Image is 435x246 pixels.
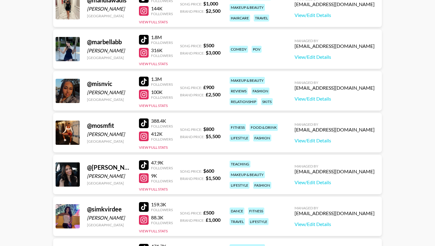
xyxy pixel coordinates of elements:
span: Brand Price: [180,93,205,97]
div: Followers [151,12,173,16]
div: @ marbellabb [87,38,132,46]
div: food & drink [250,124,278,131]
button: View Full Stats [139,145,168,150]
div: travel [230,218,245,225]
div: fashion [253,182,271,189]
div: lifestyle [230,182,250,189]
div: 9K [151,173,173,179]
div: Managed By [295,38,375,43]
div: [EMAIL_ADDRESS][DOMAIN_NAME] [295,210,375,216]
span: Song Price: [180,44,202,48]
div: teaching [230,161,250,168]
div: [GEOGRAPHIC_DATA] [87,14,132,18]
div: [PERSON_NAME] [87,89,132,95]
strong: $ 3,000 [206,50,221,55]
button: View Full Stats [139,20,168,24]
div: Followers [151,95,173,100]
div: 1.3M [151,76,173,82]
button: View Full Stats [139,187,168,191]
div: [GEOGRAPHIC_DATA] [87,55,132,60]
div: [GEOGRAPHIC_DATA] [87,139,132,144]
div: [GEOGRAPHIC_DATA] [87,181,132,185]
span: Brand Price: [180,218,205,223]
div: [EMAIL_ADDRESS][DOMAIN_NAME] [295,43,375,49]
div: @ simkvirdee [87,205,132,213]
div: 1.8M [151,34,173,40]
div: [EMAIL_ADDRESS][DOMAIN_NAME] [295,168,375,175]
strong: $ 1,500 [206,175,221,181]
div: Managed By [295,164,375,168]
button: View Full Stats [139,62,168,66]
div: relationship [230,98,257,105]
div: Followers [151,179,173,183]
div: [PERSON_NAME] [87,48,132,54]
div: Managed By [295,80,375,85]
div: Followers [151,208,173,212]
div: Followers [151,82,173,87]
div: [PERSON_NAME] [87,6,132,12]
div: Managed By [295,122,375,127]
div: 144K [151,5,173,12]
div: makeup & beauty [230,4,265,11]
div: [EMAIL_ADDRESS][DOMAIN_NAME] [295,85,375,91]
div: [GEOGRAPHIC_DATA] [87,97,132,102]
div: reviews [230,88,248,95]
div: @ misnvic [87,80,132,88]
div: pov [252,46,262,53]
div: haircare [230,15,250,22]
span: Brand Price: [180,51,205,55]
a: View/Edit Details [295,179,375,185]
span: Song Price: [180,2,202,6]
strong: $ 2,500 [206,8,221,14]
div: Followers [151,166,173,170]
div: comedy [230,46,248,53]
span: Brand Price: [180,9,205,14]
div: 316K [151,47,173,53]
div: 88.3K [151,214,173,221]
div: [PERSON_NAME] [87,215,132,221]
strong: £ 2,500 [206,91,221,97]
a: View/Edit Details [295,96,375,102]
div: @ mosmfit [87,122,132,129]
div: fashion [253,135,271,141]
span: Song Price: [180,169,202,174]
div: dance [230,208,244,214]
div: Managed By [295,206,375,210]
div: fitness [230,124,246,131]
div: [EMAIL_ADDRESS][DOMAIN_NAME] [295,127,375,133]
strong: $ 600 [203,168,214,174]
strong: $ 5,500 [206,133,221,139]
div: Followers [151,137,173,141]
div: fashion [251,88,269,95]
div: travel [254,15,269,22]
span: Song Price: [180,127,202,132]
span: Brand Price: [180,135,205,139]
a: View/Edit Details [295,138,375,144]
strong: £ 500 [203,210,214,215]
div: 159.3K [151,201,173,208]
span: Brand Price: [180,176,205,181]
strong: $ 1,000 [203,1,218,6]
div: makeup & beauty [230,171,265,178]
a: View/Edit Details [295,12,375,18]
div: 100K [151,89,173,95]
div: lifestyle [249,218,269,225]
div: fitness [248,208,264,214]
div: makeup & beauty [230,77,265,84]
button: View Full Stats [139,103,168,108]
div: 47.9K [151,160,173,166]
span: Song Price: [180,211,202,215]
a: View/Edit Details [295,54,375,60]
button: View Full Stats [139,229,168,233]
div: skits [261,98,273,105]
strong: $ 500 [203,42,214,48]
div: Followers [151,53,173,58]
strong: £ 1,000 [206,217,221,223]
div: Followers [151,124,173,128]
span: Song Price: [180,85,202,90]
div: lifestyle [230,135,250,141]
strong: $ 800 [203,126,214,132]
div: Followers [151,221,173,225]
div: 412K [151,131,173,137]
div: [GEOGRAPHIC_DATA] [87,223,132,227]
